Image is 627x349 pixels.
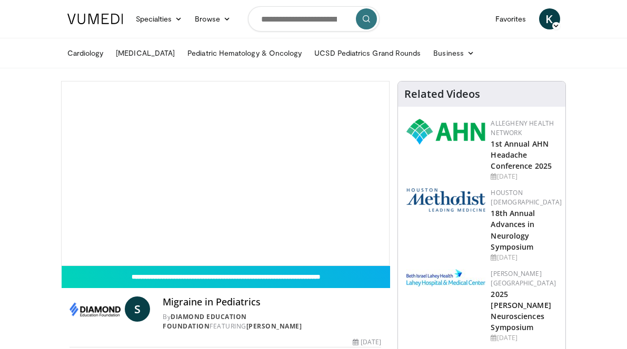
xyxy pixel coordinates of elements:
[491,289,551,332] a: 2025 [PERSON_NAME] Neurosciences Symposium
[181,43,308,64] a: Pediatric Hematology & Oncology
[130,8,189,29] a: Specialties
[491,172,557,181] div: [DATE]
[110,43,181,64] a: [MEDICAL_DATA]
[406,269,485,286] img: e7977282-282c-4444-820d-7cc2733560fd.jpg.150x105_q85_autocrop_double_scale_upscale_version-0.2.jpg
[246,322,302,331] a: [PERSON_NAME]
[163,312,381,331] div: By FEATURING
[67,14,123,24] img: VuMedi Logo
[489,8,533,29] a: Favorites
[125,296,150,322] a: S
[406,188,485,212] img: 5e4488cc-e109-4a4e-9fd9-73bb9237ee91.png.150x105_q85_autocrop_double_scale_upscale_version-0.2.png
[491,269,556,288] a: [PERSON_NAME][GEOGRAPHIC_DATA]
[188,8,237,29] a: Browse
[491,188,562,207] a: Houston [DEMOGRAPHIC_DATA]
[61,43,110,64] a: Cardiology
[427,43,481,64] a: Business
[69,296,121,322] img: Diamond Education Foundation
[491,119,554,137] a: Allegheny Health Network
[491,333,557,343] div: [DATE]
[491,253,562,262] div: [DATE]
[491,139,552,171] a: 1st Annual AHN Headache Conference 2025
[491,208,535,251] a: 18th Annual Advances in Neurology Symposium
[353,337,381,347] div: [DATE]
[308,43,427,64] a: UCSD Pediatrics Grand Rounds
[539,8,560,29] a: K
[62,81,390,265] video-js: Video Player
[248,6,380,32] input: Search topics, interventions
[404,88,480,100] h4: Related Videos
[163,296,381,308] h4: Migraine in Pediatrics
[406,119,485,145] img: 628ffacf-ddeb-4409-8647-b4d1102df243.png.150x105_q85_autocrop_double_scale_upscale_version-0.2.png
[163,312,247,331] a: Diamond Education Foundation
